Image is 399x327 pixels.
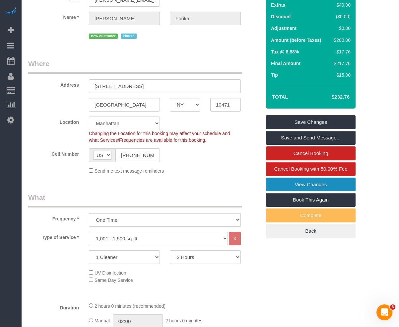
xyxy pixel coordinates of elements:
div: $0.00 [331,25,351,32]
input: Zip Code [210,98,241,112]
span: 3 [390,304,395,310]
label: Tip [271,72,278,78]
label: Type of Service * [23,232,84,241]
a: Book This Again [266,193,356,207]
span: Changing the Location for this booking may affect your schedule and what Services/Frequencies are... [89,131,230,143]
img: Automaid Logo [4,7,17,16]
label: Location [23,117,84,125]
span: Cancel Booking with 50.00% Fee [274,166,348,172]
input: First Name [89,12,160,25]
a: Cancel Booking [266,146,356,160]
span: 2 hours 0 minutes (recommended) [95,303,166,309]
legend: What [28,193,242,207]
div: $217.76 [331,60,351,67]
div: $200.00 [331,37,351,43]
iframe: Intercom live chat [376,304,392,320]
div: $15.00 [331,72,351,78]
span: Manual [95,318,110,323]
span: 2 hours 0 minutes [166,318,202,323]
label: Frequency * [23,213,84,222]
a: Save and Send Message... [266,131,356,145]
input: Cell Number [115,148,160,162]
a: Cancel Booking with 50.00% Fee [266,162,356,176]
div: $40.00 [331,2,351,8]
div: ($0.00) [331,13,351,20]
a: Save Changes [266,115,356,129]
a: Back [266,224,356,238]
h4: $232.76 [312,94,350,100]
legend: Where [28,59,242,74]
strong: Total [272,94,288,100]
span: UV Disinfection [95,270,126,276]
label: Tax @ 8.88% [271,48,299,55]
label: Discount [271,13,291,20]
input: City [89,98,160,112]
span: Same Day Service [95,278,133,283]
div: $17.76 [331,48,351,55]
span: new customer [89,34,118,39]
a: View Changes [266,178,356,192]
span: Send me text message reminders [95,168,164,174]
label: Extras [271,2,285,8]
label: Duration [23,302,84,311]
label: Final Amount [271,60,300,67]
span: House [121,34,137,39]
label: Amount (before Taxes) [271,37,321,43]
label: Address [23,79,84,88]
input: Last Name [170,12,241,25]
label: Adjustment [271,25,297,32]
label: Name * [23,12,84,21]
label: Cell Number [23,148,84,157]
